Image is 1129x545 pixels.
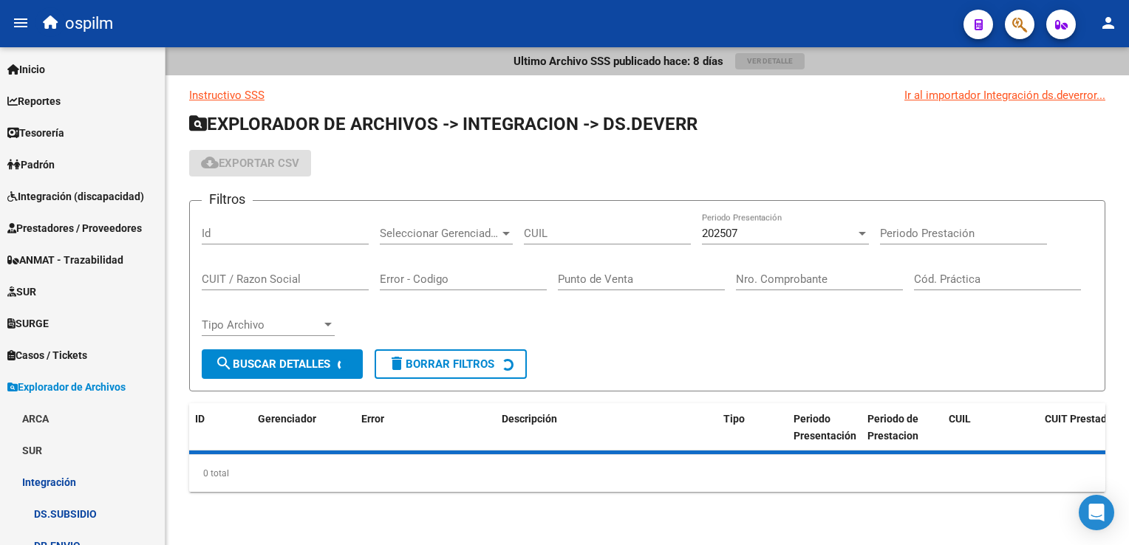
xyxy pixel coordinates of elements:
span: Gerenciador [258,413,316,425]
button: Borrar Filtros [375,349,527,379]
span: Error [361,413,384,425]
span: Prestadores / Proveedores [7,220,142,236]
div: Open Intercom Messenger [1079,495,1114,530]
div: Ir al importador Integración ds.deverror... [904,87,1105,103]
span: Inicio [7,61,45,78]
mat-icon: delete [388,354,406,372]
button: Buscar Detalles [202,349,363,379]
span: Explorador de Archivos [7,379,126,395]
a: Instructivo SSS [189,89,265,102]
span: Reportes [7,93,61,109]
span: Casos / Tickets [7,347,87,363]
span: Tipo Archivo [202,318,321,332]
span: ID [195,413,205,425]
datatable-header-cell: ID [189,403,252,452]
div: 0 total [189,455,1105,492]
span: Descripción [502,413,557,425]
span: Tipo [723,413,745,425]
mat-icon: person [1099,14,1117,32]
datatable-header-cell: Error [355,403,496,452]
span: Tesorería [7,125,64,141]
span: Integración (discapacidad) [7,188,144,205]
span: ospilm [65,7,113,40]
datatable-header-cell: Descripción [496,403,717,452]
span: Seleccionar Gerenciador [380,227,499,240]
h3: Filtros [202,189,253,210]
span: Periodo Presentación [794,413,856,442]
span: ANMAT - Trazabilidad [7,252,123,268]
mat-icon: search [215,354,233,372]
span: EXPLORADOR DE ARCHIVOS -> INTEGRACION -> DS.DEVERR [189,114,697,134]
span: CUIT Prestador [1045,413,1116,425]
span: Buscar Detalles [215,357,330,371]
span: 202507 [702,227,737,240]
mat-icon: menu [12,14,30,32]
span: Periodo de Prestacion [867,413,918,442]
span: Borrar Filtros [388,357,494,371]
span: CUIL [949,413,971,425]
button: Exportar CSV [189,150,311,176]
span: SUR [7,284,36,300]
p: Ultimo Archivo SSS publicado hace: 8 días [514,53,723,69]
datatable-header-cell: Tipo [717,403,788,452]
datatable-header-cell: Periodo de Prestacion [862,403,943,452]
span: Padrón [7,157,55,173]
span: Ver Detalle [747,57,793,65]
datatable-header-cell: Gerenciador [252,403,355,452]
datatable-header-cell: CUIL [943,403,1039,452]
mat-icon: cloud_download [201,154,219,171]
span: SURGE [7,315,49,332]
span: Exportar CSV [201,157,299,170]
datatable-header-cell: Periodo Presentación [788,403,862,452]
button: Ver Detalle [735,53,805,69]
